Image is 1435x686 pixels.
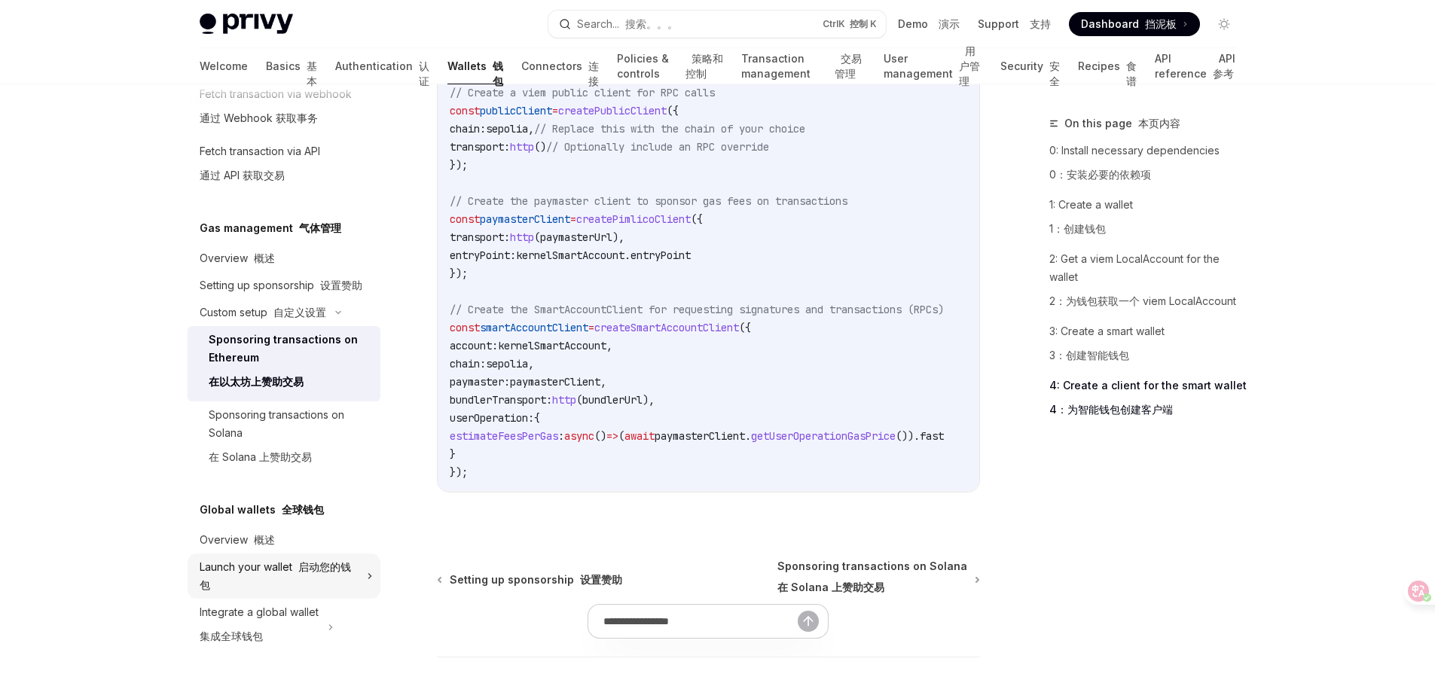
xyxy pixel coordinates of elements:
[486,357,528,370] span: sepolia
[1049,247,1248,319] a: 2: Get a viem LocalAccount for the wallet2：为钱包获取一个 viem LocalAccount
[200,219,341,237] h5: Gas management
[1138,117,1180,130] font: 本页内容
[630,248,691,262] span: entryPoint
[667,104,679,117] span: ({
[823,18,877,30] span: Ctrl K
[576,393,582,407] span: (
[450,86,715,99] span: // Create a viem public client for RPC calls
[617,48,723,84] a: Policies & controls 策略和控制
[835,52,862,80] font: 交易管理
[450,140,510,154] span: transport:
[254,252,275,264] font: 概述
[188,245,380,272] a: Overview 概述
[450,447,456,461] span: }
[540,230,612,244] span: paymasterUrl
[1049,222,1106,235] font: 1：创建钱包
[850,18,877,29] font: 控制 K
[564,429,594,443] span: async
[480,321,588,334] span: smartAccountClient
[1049,319,1248,373] a: 3: Create a smart wallet3：创建智能钱包
[200,603,319,651] div: Integrate a global wallet
[450,303,944,316] span: // Create the SmartAccountClient for requesting signatures and transactions (RPCs)
[307,59,317,87] font: 基本
[450,267,468,280] span: });
[188,272,380,299] a: Setting up sponsorship 设置赞助
[273,306,326,319] font: 自定义设置
[582,393,643,407] span: bundlerUrl
[558,429,564,443] span: :
[594,429,606,443] span: ()
[1030,17,1051,30] font: 支持
[745,429,751,443] span: .
[200,14,293,35] img: light logo
[200,276,362,294] div: Setting up sponsorship
[510,230,534,244] span: http
[1049,373,1248,428] a: 4: Create a client for the smart wallet4：为智能钱包创建客户端
[188,401,380,477] a: Sponsoring transactions on Solana在 Solana 上赞助交易
[335,48,429,84] a: Authentication 认证
[558,104,667,117] span: createPublicClient
[200,85,352,133] div: Fetch transaction via webhook
[200,531,275,549] div: Overview
[200,249,275,267] div: Overview
[200,142,320,191] div: Fetch transaction via API
[1212,12,1236,36] button: Toggle dark mode
[577,15,678,33] div: Search...
[200,169,285,181] font: 通过 API 获取交易
[612,230,624,244] span: ),
[741,48,866,84] a: Transaction management 交易管理
[978,17,1051,32] a: Support 支持
[200,303,326,322] div: Custom setup
[606,339,612,352] span: ,
[588,321,594,334] span: =
[200,501,324,519] h5: Global wallets
[521,48,599,84] a: Connectors 连接
[200,558,358,594] div: Launch your wallet
[618,429,624,443] span: (
[209,375,304,388] font: 在以太坊上赞助交易
[450,572,622,587] span: Setting up sponsorship
[777,581,884,593] font: 在 Solana 上赞助交易
[188,81,380,138] a: Fetch transaction via webhook通过 Webhook 获取事务
[1049,403,1173,416] font: 4：为智能钱包创建客户端
[624,248,630,262] span: .
[1213,52,1235,80] font: API 参考
[450,122,486,136] span: chain:
[534,411,540,425] span: {
[450,230,510,244] span: transport:
[1049,294,1236,307] font: 2：为钱包获取一个 viem LocalAccount
[188,326,380,401] a: Sponsoring transactions on Ethereum在以太坊上赞助交易
[1078,48,1137,84] a: Recipes 食谱
[450,248,516,262] span: entryPoint:
[320,279,362,291] font: 设置赞助
[450,104,480,117] span: const
[959,44,980,87] font: 用户管理
[798,611,819,632] button: Send message
[1049,59,1060,87] font: 安全
[1069,12,1200,36] a: Dashboard 挡泥板
[209,406,371,472] div: Sponsoring transactions on Solana
[282,503,324,516] font: 全球钱包
[450,357,486,370] span: chain:
[777,559,979,601] a: Sponsoring transactions on Solana在 Solana 上赞助交易
[254,533,275,546] font: 概述
[600,375,606,389] span: ,
[534,122,805,136] span: // Replace this with the chain of your choice
[209,450,312,463] font: 在 Solana 上赞助交易
[450,321,480,334] span: const
[450,375,510,389] span: paymaster:
[450,411,534,425] span: userOperation:
[691,212,703,226] span: ({
[450,339,498,352] span: account:
[548,11,886,38] button: Search... 搜索。。。CtrlK 控制 K
[777,559,967,601] span: Sponsoring transactions on Solana
[209,331,371,397] div: Sponsoring transactions on Ethereum
[1049,139,1248,193] a: 0: Install necessary dependencies0：安装必要的依赖项
[1145,17,1177,30] font: 挡泥板
[534,140,546,154] span: ()
[625,17,678,30] font: 搜索。。。
[438,572,622,587] a: Setting up sponsorship 设置赞助
[516,248,624,262] span: kernelSmartAccount
[576,212,691,226] span: createPimlicoClient
[447,48,503,84] a: Wallets 钱包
